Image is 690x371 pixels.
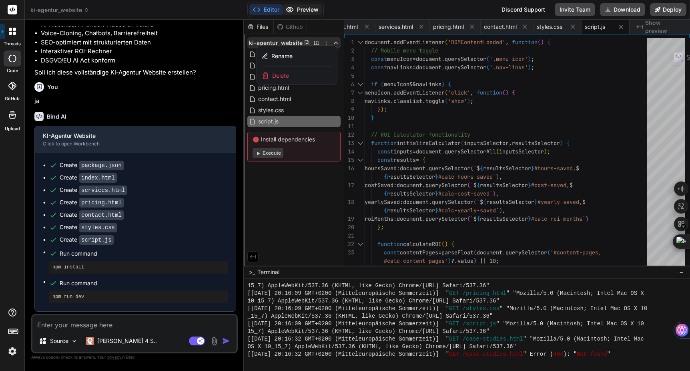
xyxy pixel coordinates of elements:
[52,264,225,270] pre: npm install
[210,337,219,346] img: attachment
[34,97,236,106] p: ja
[41,29,236,38] li: Voice-Cloning, Chatbots, Barrierefreiheit
[5,125,20,132] label: Upload
[60,198,124,207] div: Create
[79,173,117,183] code: index.html
[107,355,122,359] span: privacy
[79,161,124,170] code: package.json
[43,141,215,147] div: Click to open Workbench
[60,186,127,194] div: Create
[79,198,124,208] code: pricing.html
[272,72,289,80] span: Delete
[4,40,21,47] label: threads
[650,3,686,16] button: Deploy
[97,337,157,345] p: [PERSON_NAME] 4 S..
[7,67,18,74] label: code
[60,223,117,232] div: Create
[60,173,117,182] div: Create
[31,353,238,361] p: Always double-check its answers. Your in Bind
[6,345,19,358] img: settings
[5,95,20,102] label: GitHub
[600,3,645,16] button: Download
[60,250,228,258] span: Run command
[43,132,215,140] div: KI-Agentur Website
[52,294,225,300] pre: npm run dev
[41,56,236,65] li: DSGVO/EU AI Act konform
[79,210,124,220] code: contact.html
[79,235,114,245] code: script.js
[50,337,68,345] p: Source
[60,211,124,219] div: Create
[271,52,293,60] span: Rename
[60,161,124,169] div: Create
[71,338,78,345] img: Pick Models
[497,3,550,16] div: Discord Support
[555,3,595,16] button: Invite Team
[249,4,283,15] button: Editor
[47,113,66,121] h6: Bind AI
[41,38,236,47] li: SEO-optimiert mit strukturierten Daten
[41,47,236,56] li: Interaktiver ROI-Rechner
[79,185,127,195] code: services.html
[60,236,114,244] div: Create
[34,68,236,77] p: Soll ich diese vollständige KI-Agentur Website erstellen?
[86,337,94,345] img: Claude 4 Sonnet
[30,6,89,14] span: ki-agentur_website
[283,4,322,15] button: Preview
[35,126,223,153] button: KI-Agentur WebsiteClick to open Workbench
[47,83,58,91] h6: You
[79,223,117,232] code: styles.css
[60,279,228,287] span: Run command
[222,337,230,345] img: icon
